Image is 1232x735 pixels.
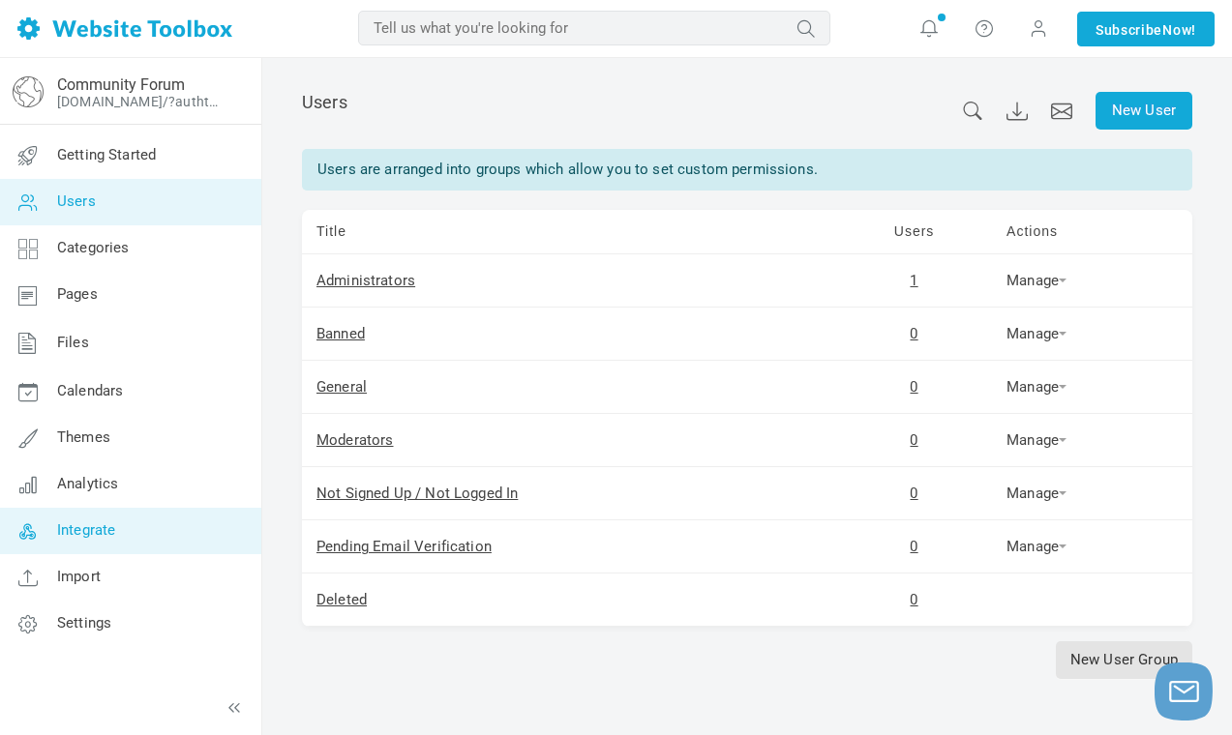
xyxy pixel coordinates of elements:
[57,521,115,539] span: Integrate
[1007,431,1067,449] a: Manage
[57,614,111,632] span: Settings
[57,428,110,446] span: Themes
[910,325,917,342] a: 0
[1007,538,1067,555] a: Manage
[57,94,225,109] a: [DOMAIN_NAME]/?authtoken=a126ce9c17b585d6e370d30a401a4eeb&rememberMe=1
[910,591,917,608] a: 0
[57,475,118,492] span: Analytics
[910,538,917,555] a: 0
[302,149,1192,191] div: Users are arranged into groups which allow you to set custom permissions.
[910,272,917,289] a: 1
[1007,485,1067,502] a: Manage
[1056,641,1192,679] a: New User Group
[316,378,367,396] a: General
[1096,92,1192,130] a: New User
[910,378,917,396] a: 0
[316,485,518,502] a: Not Signed Up / Not Logged In
[1007,325,1067,342] a: Manage
[1007,378,1067,396] a: Manage
[1007,272,1067,289] a: Manage
[992,210,1192,254] td: Actions
[57,146,156,163] span: Getting Started
[57,568,101,585] span: Import
[57,239,130,256] span: Categories
[1155,662,1213,720] button: Launch chat
[1162,19,1196,41] span: Now!
[316,325,365,342] a: Banned
[57,75,185,94] a: Community Forum
[1077,12,1215,46] a: SubscribeNow!
[836,210,992,254] td: Users
[57,285,98,303] span: Pages
[302,210,836,254] td: Title
[316,272,415,289] a: Administrators
[316,431,394,449] a: Moderators
[910,431,917,449] a: 0
[358,11,830,45] input: Tell us what you're looking for
[316,538,492,555] a: Pending Email Verification
[13,76,44,107] img: globe-icon.png
[57,192,96,210] span: Users
[57,382,123,399] span: Calendars
[910,485,917,502] a: 0
[57,334,89,351] span: Files
[302,92,347,112] span: Users
[316,591,367,608] a: Deleted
